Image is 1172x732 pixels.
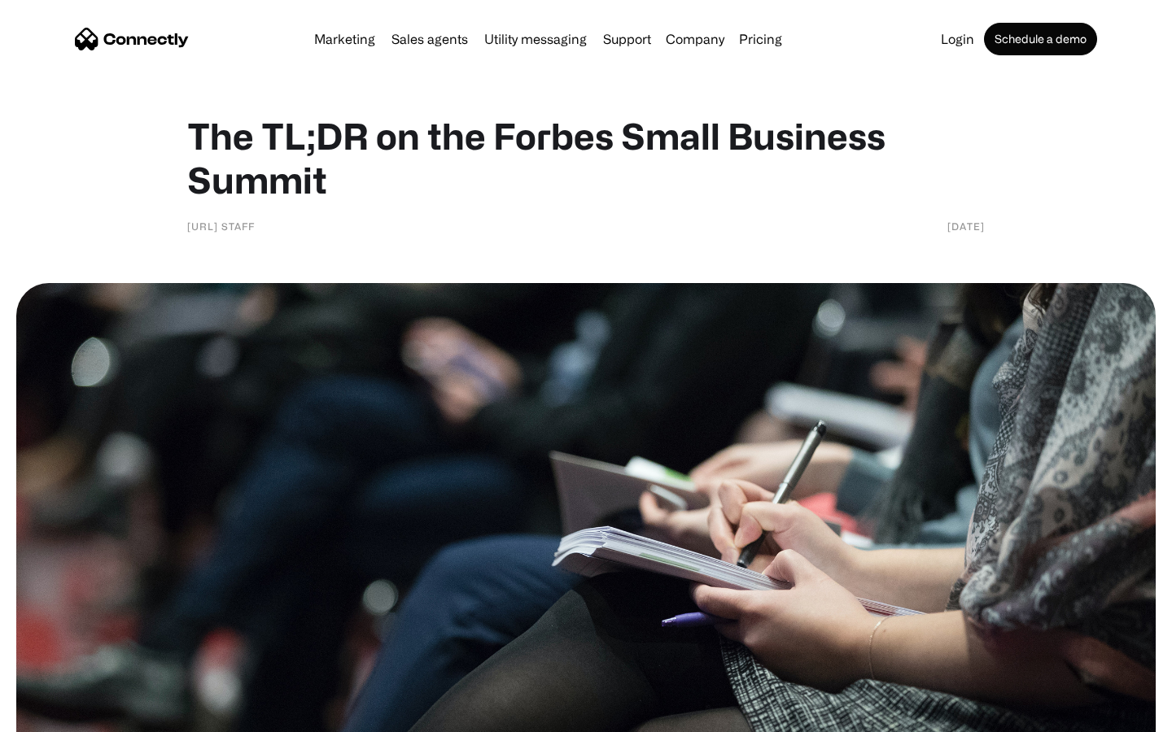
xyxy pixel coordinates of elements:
[732,33,789,46] a: Pricing
[33,704,98,726] ul: Language list
[385,33,474,46] a: Sales agents
[984,23,1097,55] a: Schedule a demo
[597,33,658,46] a: Support
[187,218,255,234] div: [URL] Staff
[16,704,98,726] aside: Language selected: English
[478,33,593,46] a: Utility messaging
[75,27,189,51] a: home
[187,114,985,202] h1: The TL;DR on the Forbes Small Business Summit
[661,28,729,50] div: Company
[308,33,382,46] a: Marketing
[934,33,981,46] a: Login
[947,218,985,234] div: [DATE]
[666,28,724,50] div: Company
